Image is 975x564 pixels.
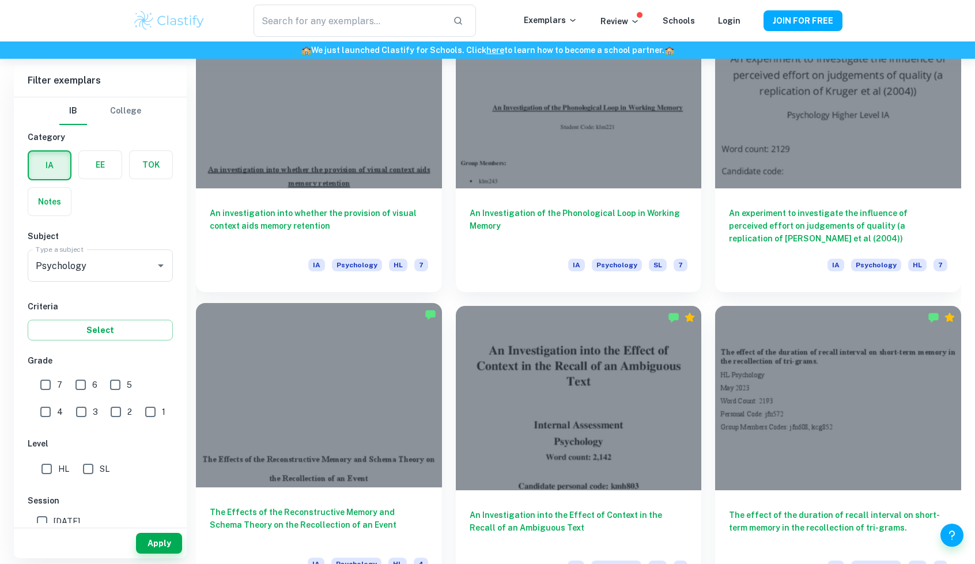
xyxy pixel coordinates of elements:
[332,259,382,271] span: Psychology
[470,509,688,547] h6: An Investigation into the Effect of Context in the Recall of an Ambiguous Text
[940,524,963,547] button: Help and Feedback
[57,378,62,391] span: 7
[592,259,642,271] span: Psychology
[162,406,165,418] span: 1
[664,46,674,55] span: 🏫
[456,4,702,292] a: An Investigation of the Phonological Loop in Working MemoryIAPsychologySL7
[210,207,428,245] h6: An investigation into whether the provision of visual context aids memory retention
[568,259,585,271] span: IA
[28,300,173,313] h6: Criteria
[28,188,71,215] button: Notes
[649,259,667,271] span: SL
[59,97,87,125] button: IB
[308,259,325,271] span: IA
[254,5,444,37] input: Search for any exemplars...
[59,97,141,125] div: Filter type choice
[668,312,679,323] img: Marked
[110,97,141,125] button: College
[28,131,173,143] h6: Category
[301,46,311,55] span: 🏫
[133,9,206,32] img: Clastify logo
[389,259,407,271] span: HL
[684,312,696,323] div: Premium
[908,259,927,271] span: HL
[715,4,961,292] a: An experiment to investigate the influence of perceived effort on judgements of quality (a replic...
[827,259,844,271] span: IA
[14,65,187,97] h6: Filter exemplars
[58,463,69,475] span: HL
[928,312,939,323] img: Marked
[28,437,173,450] h6: Level
[210,506,428,544] h6: The Effects of the Reconstructive Memory and Schema Theory on the Recollection of an Event
[100,463,109,475] span: SL
[136,533,182,554] button: Apply
[196,4,442,292] a: An investigation into whether the provision of visual context aids memory retentionIAPsychologyHL7
[600,15,640,28] p: Review
[764,10,842,31] button: JOIN FOR FREE
[851,259,901,271] span: Psychology
[92,378,97,391] span: 6
[28,494,173,507] h6: Session
[674,259,687,271] span: 7
[127,406,132,418] span: 2
[127,378,132,391] span: 5
[93,406,98,418] span: 3
[2,44,973,56] h6: We just launched Clastify for Schools. Click to learn how to become a school partner.
[718,16,740,25] a: Login
[470,207,688,245] h6: An Investigation of the Phonological Loop in Working Memory
[425,309,436,320] img: Marked
[29,152,70,179] button: IA
[28,320,173,340] button: Select
[57,406,63,418] span: 4
[934,259,947,271] span: 7
[28,354,173,367] h6: Grade
[36,244,84,254] label: Type a subject
[486,46,504,55] a: here
[79,151,122,179] button: EE
[153,258,169,274] button: Open
[729,509,947,547] h6: The effect of the duration of recall interval on short-term memory in the recollection of tri-grams.
[28,230,173,243] h6: Subject
[663,16,695,25] a: Schools
[944,312,955,323] div: Premium
[54,515,80,528] span: [DATE]
[729,207,947,245] h6: An experiment to investigate the influence of perceived effort on judgements of quality (a replic...
[524,14,577,27] p: Exemplars
[130,151,172,179] button: TOK
[414,259,428,271] span: 7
